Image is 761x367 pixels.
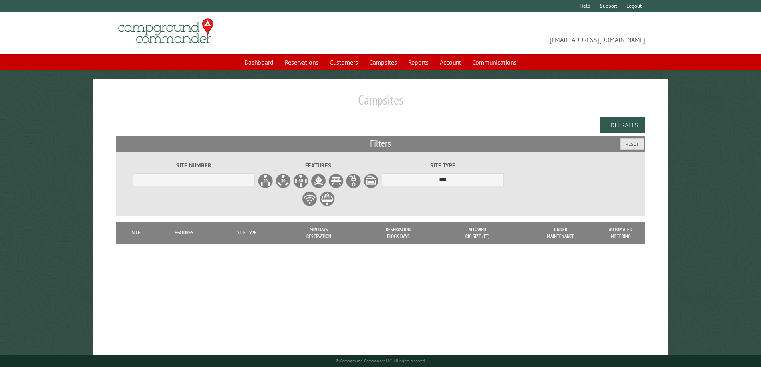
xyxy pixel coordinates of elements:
[336,358,426,363] small: © Campground Commander LLC. All rights reserved.
[310,173,326,189] label: Firepit
[620,138,644,150] button: Reset
[438,222,517,244] th: Allowed Rig Size (ft)
[403,55,433,70] a: Reports
[364,55,402,70] a: Campsites
[275,173,291,189] label: 30A Electrical Hookup
[600,117,645,133] button: Edit Rates
[604,222,636,244] th: Automated metering
[116,136,646,151] h2: Filters
[325,55,363,70] a: Customers
[116,16,216,47] img: Campground Commander
[133,161,255,170] label: Site Number
[302,191,318,207] label: WiFi Service
[240,55,278,70] a: Dashboard
[279,222,359,244] th: Min Days Reservation
[358,222,438,244] th: Reservation Block Days
[280,55,323,70] a: Reservations
[257,161,379,170] label: Features
[467,55,521,70] a: Communications
[328,173,344,189] label: Picnic Table
[215,222,278,244] th: Site Type
[435,55,466,70] a: Account
[346,173,362,189] label: Water Hookup
[382,161,504,170] label: Site Type
[517,222,605,244] th: Under Maintenance
[120,222,153,244] th: Site
[258,173,274,189] label: 20A Electrical Hookup
[153,222,215,244] th: Features
[116,92,646,114] h1: Campsites
[293,173,309,189] label: 50A Electrical Hookup
[319,191,335,207] label: Grill
[363,173,379,189] label: Sewer Hookup
[381,22,646,44] span: [EMAIL_ADDRESS][DOMAIN_NAME]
